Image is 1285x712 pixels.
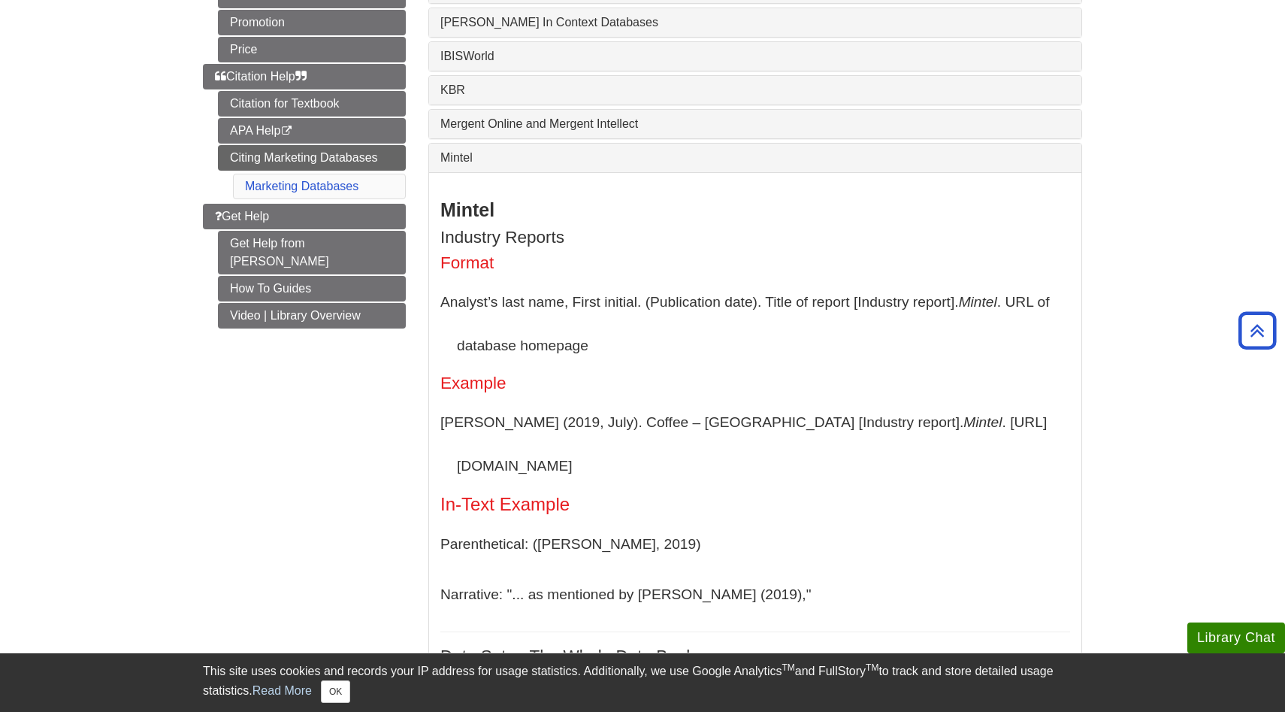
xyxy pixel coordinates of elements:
h4: Example [440,374,1070,393]
p: Parenthetical: ([PERSON_NAME], 2019) [440,523,1070,566]
a: Get Help from [PERSON_NAME] [218,231,406,274]
h5: In-Text Example [440,495,1070,514]
span: Citation Help [215,70,307,83]
a: Citation for Textbook [218,91,406,117]
i: Mintel [959,294,997,310]
sup: TM [866,662,878,673]
a: Read More [252,684,312,697]
a: Mergent Online and Mergent Intellect [440,117,1070,131]
a: Price [218,37,406,62]
button: Close [321,680,350,703]
sup: TM [782,662,794,673]
a: IBISWorld [440,50,1070,63]
div: This site uses cookies and records your IP address for usage statistics. Additionally, we use Goo... [203,662,1082,703]
strong: Mintel [440,199,494,220]
a: Mintel [440,151,1070,165]
a: Marketing Databases [245,180,358,192]
h4: Format [440,254,1070,273]
a: Citation Help [203,64,406,89]
a: Citing Marketing Databases [218,145,406,171]
button: Library Chat [1187,623,1285,653]
span: Get Help [215,210,269,223]
a: How To Guides [218,276,406,301]
a: Back to Top [1233,320,1281,341]
i: Mintel [963,414,1002,430]
a: Get Help [203,204,406,229]
i: This link opens in a new window [280,126,293,136]
a: Video | Library Overview [218,303,406,329]
a: KBR [440,83,1070,97]
p: Analyst’s last name, First initial. (Publication date). Title of report [Industry report]. . URL ... [440,280,1070,367]
p: Narrative: "... as mentioned by [PERSON_NAME] (2019)," [440,573,1070,617]
h4: Industry Reports [440,229,1070,247]
a: [PERSON_NAME] In Context Databases [440,16,1070,29]
p: [PERSON_NAME] (2019, July). Coffee – [GEOGRAPHIC_DATA] [Industry report]. . [URL][DOMAIN_NAME] [440,401,1070,487]
a: APA Help [218,118,406,144]
h4: Data Sets - The Whole Data Book [440,647,1070,666]
a: Promotion [218,10,406,35]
